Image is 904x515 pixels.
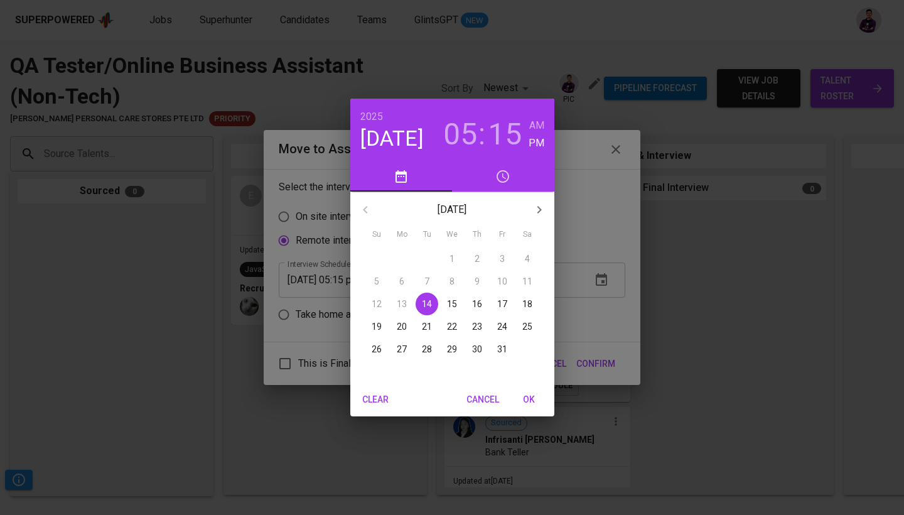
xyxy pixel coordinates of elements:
button: 30 [466,338,488,360]
p: 31 [497,343,507,355]
button: 17 [491,293,514,315]
span: OK [514,392,544,408]
span: Su [365,229,388,241]
p: [DATE] [380,202,524,217]
p: 19 [372,320,382,333]
button: 26 [365,338,388,360]
span: We [441,229,463,241]
button: 20 [390,315,413,338]
p: 26 [372,343,382,355]
button: 21 [416,315,438,338]
p: 21 [422,320,432,333]
button: 18 [516,293,539,315]
p: 20 [397,320,407,333]
button: 31 [491,338,514,360]
h6: AM [529,117,544,134]
h3: : [478,117,485,152]
button: 14 [416,293,438,315]
p: 29 [447,343,457,355]
button: 2025 [360,108,383,126]
span: Tu [416,229,438,241]
button: 05 [443,117,477,152]
button: 23 [466,315,488,338]
p: 18 [522,298,532,310]
button: 22 [441,315,463,338]
button: Cancel [461,388,504,411]
p: 15 [447,298,457,310]
button: PM [529,134,544,152]
span: Th [466,229,488,241]
p: 17 [497,298,507,310]
button: 15 [441,293,463,315]
button: Clear [355,388,395,411]
p: 25 [522,320,532,333]
p: 27 [397,343,407,355]
button: OK [509,388,549,411]
span: Mo [390,229,413,241]
button: [DATE] [360,126,424,152]
button: 27 [390,338,413,360]
p: 22 [447,320,457,333]
button: 15 [488,117,522,152]
button: 24 [491,315,514,338]
span: Sa [516,229,539,241]
button: 16 [466,293,488,315]
span: Cancel [466,392,499,408]
button: 19 [365,315,388,338]
p: 23 [472,320,482,333]
p: 16 [472,298,482,310]
span: Fr [491,229,514,241]
button: 29 [441,338,463,360]
p: 24 [497,320,507,333]
button: 28 [416,338,438,360]
button: 25 [516,315,539,338]
p: 14 [422,298,432,310]
span: Clear [360,392,390,408]
p: 30 [472,343,482,355]
button: AM [529,117,544,134]
p: 28 [422,343,432,355]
